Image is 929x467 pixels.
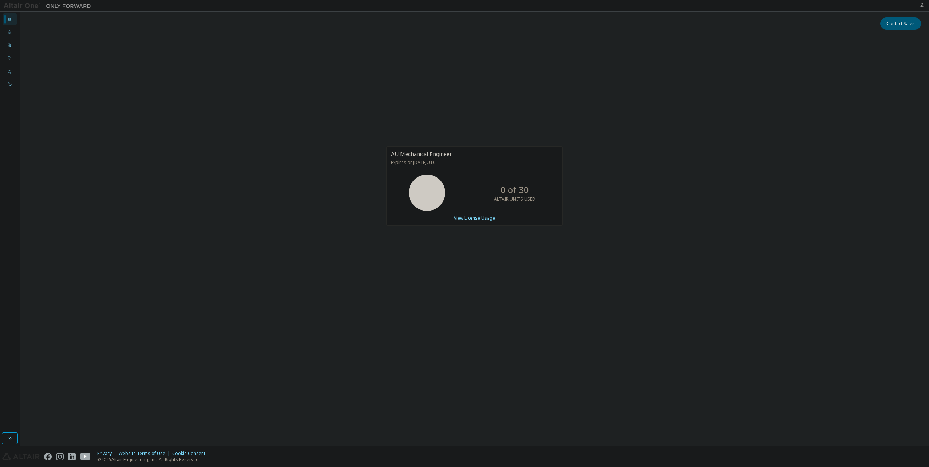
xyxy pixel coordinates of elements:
[97,451,119,456] div: Privacy
[880,17,921,30] button: Contact Sales
[97,456,210,463] p: © 2025 Altair Engineering, Inc. All Rights Reserved.
[454,215,495,221] a: View License Usage
[44,453,52,460] img: facebook.svg
[3,66,17,78] div: Managed
[3,79,17,90] div: On Prem
[391,150,452,157] span: AU Mechanical Engineer
[2,453,40,460] img: altair_logo.svg
[3,27,17,38] div: Users
[3,53,17,64] div: Company Profile
[3,13,17,25] div: Dashboard
[80,453,91,460] img: youtube.svg
[391,159,556,165] p: Expires on [DATE] UTC
[3,40,17,51] div: User Profile
[501,184,529,196] p: 0 of 30
[56,453,64,460] img: instagram.svg
[172,451,210,456] div: Cookie Consent
[494,196,535,202] p: ALTAIR UNITS USED
[119,451,172,456] div: Website Terms of Use
[68,453,76,460] img: linkedin.svg
[4,2,95,9] img: Altair One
